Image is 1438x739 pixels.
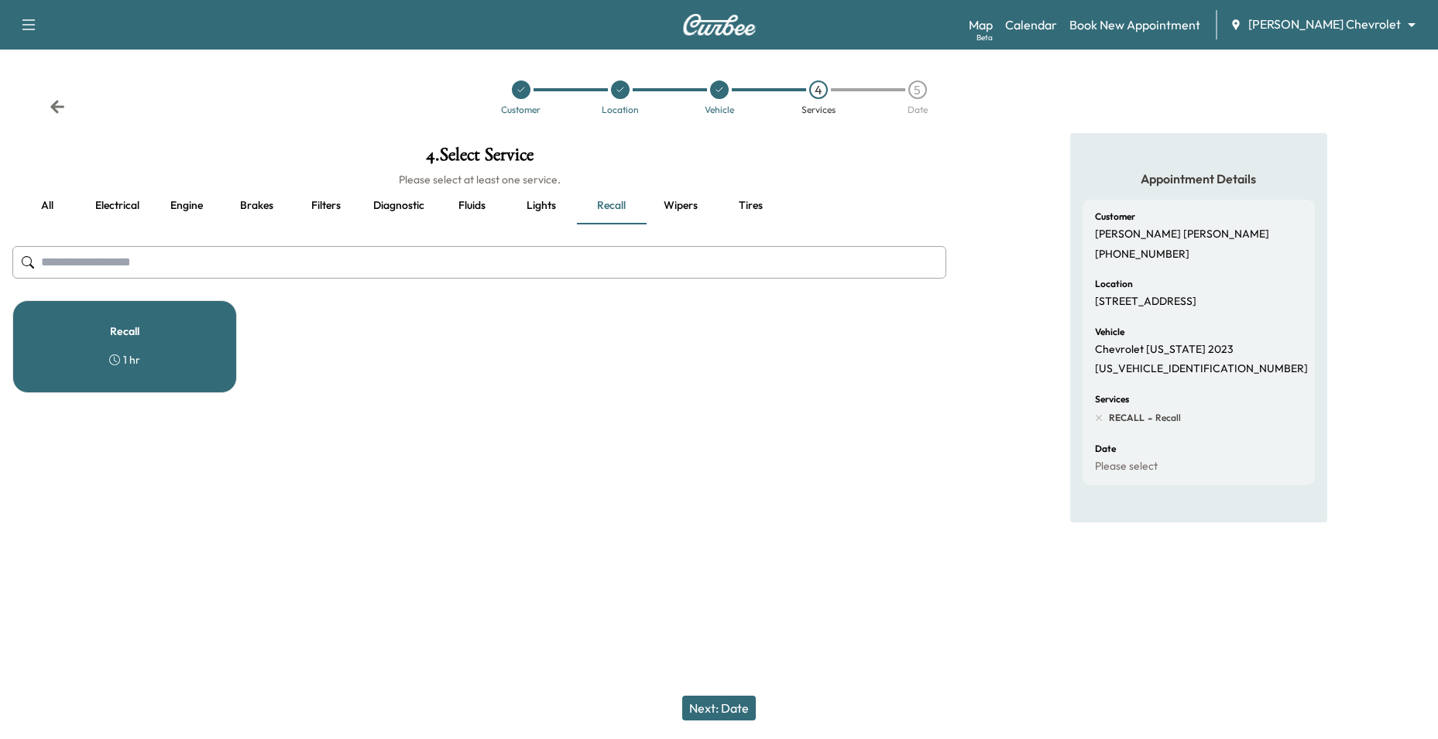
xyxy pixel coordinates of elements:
p: [PHONE_NUMBER] [1095,248,1189,262]
button: Tires [716,187,785,224]
h5: Appointment Details [1083,170,1315,187]
p: [STREET_ADDRESS] [1095,295,1196,309]
h6: Location [1095,279,1133,289]
div: Services [801,105,836,115]
div: Vehicle [705,105,734,115]
button: Fluids [437,187,506,224]
div: 5 [908,80,927,99]
button: Diagnostic [361,187,437,224]
button: Filters [291,187,361,224]
span: - [1145,410,1152,426]
button: Wipers [646,187,716,224]
button: Brakes [221,187,291,224]
h1: 4 . Select Service [12,145,946,172]
div: 1 hr [109,352,140,368]
h6: Please select at least one service. [12,172,946,187]
img: Curbee Logo [682,14,757,36]
h6: Services [1095,395,1129,404]
button: Recall [576,187,646,224]
div: Customer [501,105,541,115]
div: Beta [976,32,993,43]
a: MapBeta [969,15,993,34]
button: Lights [506,187,576,224]
p: Chevrolet [US_STATE] 2023 [1095,343,1234,357]
a: Book New Appointment [1069,15,1200,34]
span: Recall [1152,412,1181,424]
span: [PERSON_NAME] Chevrolet [1248,15,1401,33]
button: Engine [152,187,221,224]
p: [US_VEHICLE_IDENTIFICATION_NUMBER] [1095,362,1308,376]
h6: Date [1095,444,1116,453]
h6: Customer [1095,212,1135,221]
p: Please select [1095,460,1158,474]
h5: Recall [110,326,139,337]
button: Electrical [82,187,152,224]
a: Calendar [1005,15,1057,34]
div: 4 [809,80,828,99]
div: Location [602,105,639,115]
span: RECALL [1109,412,1145,424]
button: all [12,187,82,224]
div: Back [50,99,65,115]
button: Next: Date [682,696,756,720]
h6: Vehicle [1095,327,1124,337]
div: Date [908,105,928,115]
div: basic tabs example [12,187,946,224]
p: [PERSON_NAME] [PERSON_NAME] [1095,228,1269,241]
